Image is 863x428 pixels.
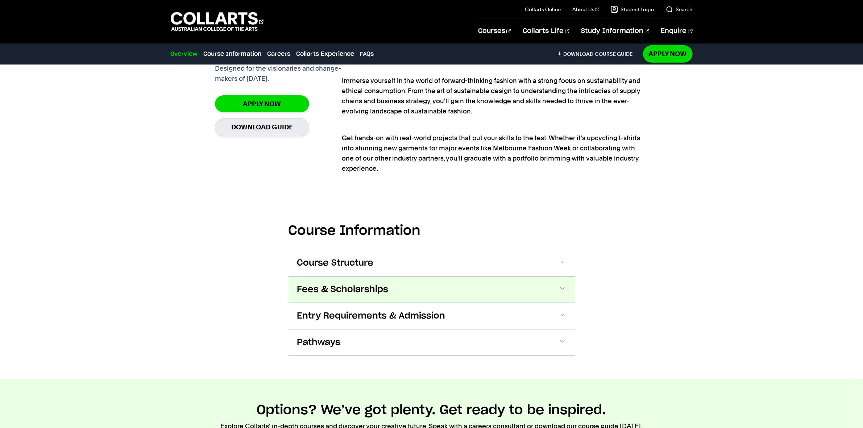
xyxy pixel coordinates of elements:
[215,118,309,136] a: Download Guide
[525,6,561,13] a: Collarts Online
[267,50,291,58] a: Careers
[342,123,648,174] p: Get hands-on with real-world projects that put your skills to the test. Whether it's upcycling t-...
[215,95,309,112] a: Apply Now
[296,50,354,58] a: Collarts Experience
[572,6,599,13] a: About Us
[289,250,575,276] button: Course Structure
[564,51,594,57] span: Download
[581,19,649,43] a: Study Information
[257,402,606,418] h2: Options? We’ve got plenty. Get ready to be inspired.
[289,277,575,303] button: Fees & Scholarships
[342,66,648,116] p: Immerse yourself in the world of forward-thinking fashion with a strong focus on sustainability a...
[204,50,262,58] a: Course Information
[360,50,374,58] a: FAQs
[289,223,575,239] h2: Course Information
[661,19,692,43] a: Enquire
[666,6,693,13] a: Search
[478,19,511,43] a: Courses
[297,310,445,322] span: Entry Requirements & Admission
[171,50,198,58] a: Overview
[297,337,341,348] span: Pathways
[289,303,575,329] button: Entry Requirements & Admission
[643,45,693,62] a: Apply Now
[557,51,639,57] a: DownloadCourse Guide
[171,11,264,32] div: Go to homepage
[289,329,575,356] button: Pathways
[611,6,654,13] a: Student Login
[523,19,569,43] a: Collarts Life
[297,284,389,295] span: Fees & Scholarships
[215,63,342,84] p: Designed for the visionaries and change-makers of [DATE].
[297,257,374,269] span: Course Structure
